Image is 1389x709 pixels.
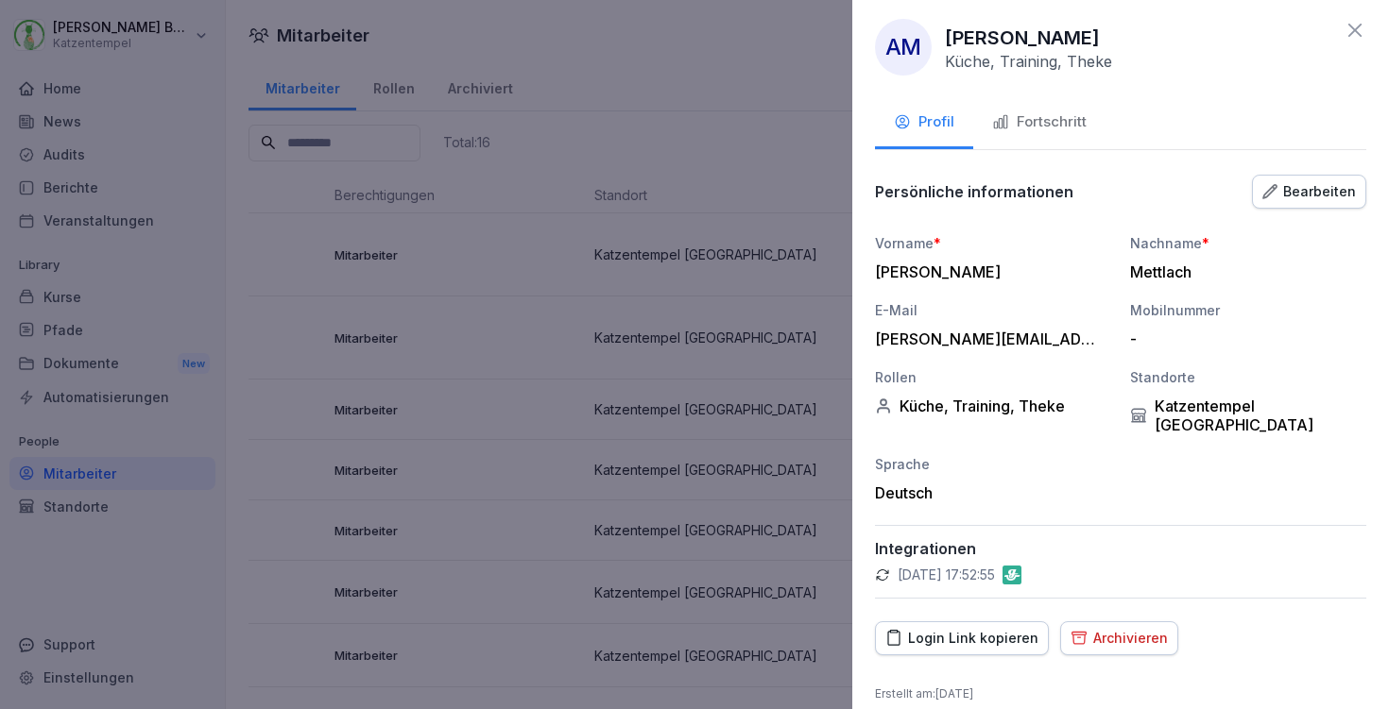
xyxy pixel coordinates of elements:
[875,182,1073,201] p: Persönliche informationen
[875,483,1111,502] div: Deutsch
[973,98,1106,149] button: Fortschritt
[875,621,1049,655] button: Login Link kopieren
[875,300,1111,320] div: E-Mail
[1071,628,1168,649] div: Archivieren
[875,539,1366,558] p: Integrationen
[945,52,1112,71] p: Küche, Training, Theke
[875,233,1111,253] div: Vorname
[885,628,1038,649] div: Login Link kopieren
[875,98,973,149] button: Profil
[1130,300,1366,320] div: Mobilnummer
[875,454,1111,474] div: Sprache
[1130,233,1366,253] div: Nachname
[875,397,1111,415] div: Küche, Training, Theke
[1060,621,1178,655] button: Archivieren
[875,329,1102,348] div: [PERSON_NAME][EMAIL_ADDRESS][PERSON_NAME][DOMAIN_NAME]
[875,367,1111,387] div: Rollen
[1252,175,1366,209] button: Bearbeiten
[1130,397,1366,434] div: Katzentempel [GEOGRAPHIC_DATA]
[1003,566,1021,584] img: gastromatic.png
[1262,181,1356,202] div: Bearbeiten
[945,24,1100,52] p: [PERSON_NAME]
[1130,367,1366,387] div: Standorte
[894,111,954,133] div: Profil
[875,685,1366,702] p: Erstellt am : [DATE]
[1130,329,1357,348] div: -
[992,111,1087,133] div: Fortschritt
[1130,262,1357,281] div: Mettlach
[875,19,932,76] div: AM
[898,566,995,584] p: [DATE] 17:52:55
[875,262,1102,281] div: [PERSON_NAME]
